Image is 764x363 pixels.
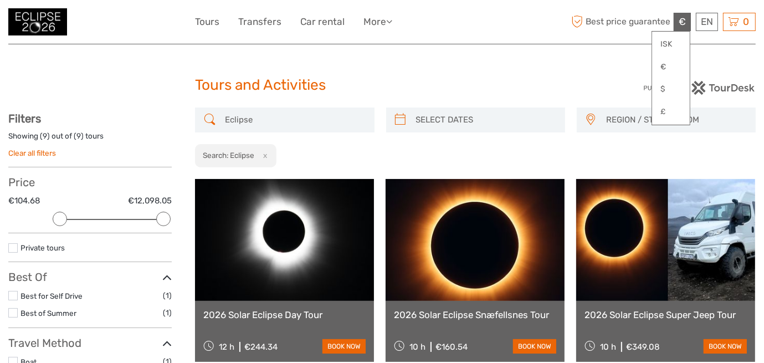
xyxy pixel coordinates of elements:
h3: Travel Method [8,336,172,350]
div: Showing ( ) out of ( ) tours [8,131,172,148]
div: €349.08 [626,342,660,352]
a: 2026 Solar Eclipse Snæfellsnes Tour [394,309,556,320]
a: Clear all filters [8,149,56,157]
strong: Filters [8,112,41,125]
span: 10 h [409,342,425,352]
a: book now [704,339,747,354]
input: SELECT DATES [412,110,560,130]
h1: Tours and Activities [195,76,569,94]
span: (1) [163,289,172,302]
a: Transfers [238,14,281,30]
a: ISK [652,34,690,54]
a: Best for Self Drive [20,292,83,300]
h2: Search: Eclipse [203,151,254,160]
a: Private tours [20,243,65,252]
div: EN [696,13,718,31]
a: Car rental [300,14,345,30]
a: 2026 Solar Eclipse Super Jeep Tour [584,309,747,320]
div: €244.34 [244,342,278,352]
a: $ [652,79,690,99]
a: More [363,14,392,30]
label: €104.68 [8,195,40,207]
button: REGION / STARTS FROM [601,111,750,129]
img: PurchaseViaTourDesk.png [643,81,756,95]
img: 3312-44506bfc-dc02-416d-ac4c-c65cb0cf8db4_logo_small.jpg [8,8,67,35]
a: book now [322,339,366,354]
a: book now [513,339,556,354]
a: € [652,57,690,77]
span: Best price guarantee [569,13,671,31]
span: 12 h [219,342,234,352]
span: 10 h [600,342,616,352]
h3: Best Of [8,270,172,284]
a: Best of Summer [20,309,76,318]
a: £ [652,102,690,122]
label: 9 [76,131,81,141]
h3: Price [8,176,172,189]
label: €12,098.05 [128,195,172,207]
span: € [679,16,686,27]
span: (1) [163,306,172,319]
a: 2026 Solar Eclipse Day Tour [203,309,366,320]
input: SEARCH [221,110,368,130]
a: Tours [195,14,219,30]
span: 0 [741,16,751,27]
div: €160.54 [435,342,468,352]
label: 9 [43,131,47,141]
button: x [256,150,271,161]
